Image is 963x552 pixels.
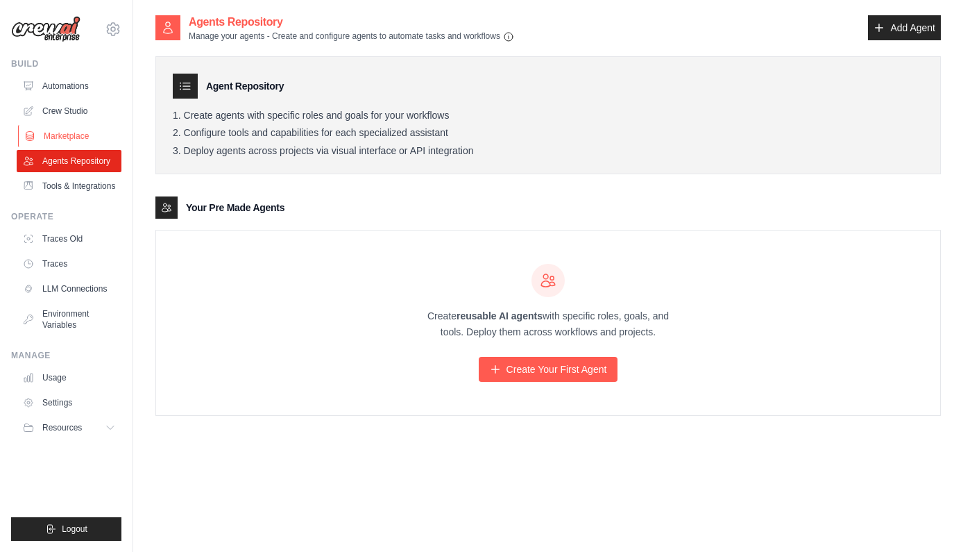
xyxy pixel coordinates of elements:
[868,15,941,40] a: Add Agent
[17,150,121,172] a: Agents Repository
[18,125,123,147] a: Marketplace
[11,517,121,541] button: Logout
[189,14,514,31] h2: Agents Repository
[17,228,121,250] a: Traces Old
[173,127,923,140] li: Configure tools and capabilities for each specialized assistant
[17,278,121,300] a: LLM Connections
[17,100,121,122] a: Crew Studio
[11,211,121,222] div: Operate
[17,367,121,389] a: Usage
[186,201,284,215] h3: Your Pre Made Agents
[206,79,284,93] h3: Agent Repository
[189,31,514,42] p: Manage your agents - Create and configure agents to automate tasks and workflows
[11,16,80,42] img: Logo
[173,145,923,158] li: Deploy agents across projects via visual interface or API integration
[17,417,121,439] button: Resources
[17,253,121,275] a: Traces
[479,357,618,382] a: Create Your First Agent
[457,310,543,321] strong: reusable AI agents
[17,75,121,97] a: Automations
[62,524,87,535] span: Logout
[11,350,121,361] div: Manage
[42,422,82,433] span: Resources
[17,175,121,197] a: Tools & Integrations
[17,303,121,336] a: Environment Variables
[17,392,121,414] a: Settings
[415,308,681,340] p: Create with specific roles, goals, and tools. Deploy them across workflows and projects.
[173,110,923,122] li: Create agents with specific roles and goals for your workflows
[11,58,121,69] div: Build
